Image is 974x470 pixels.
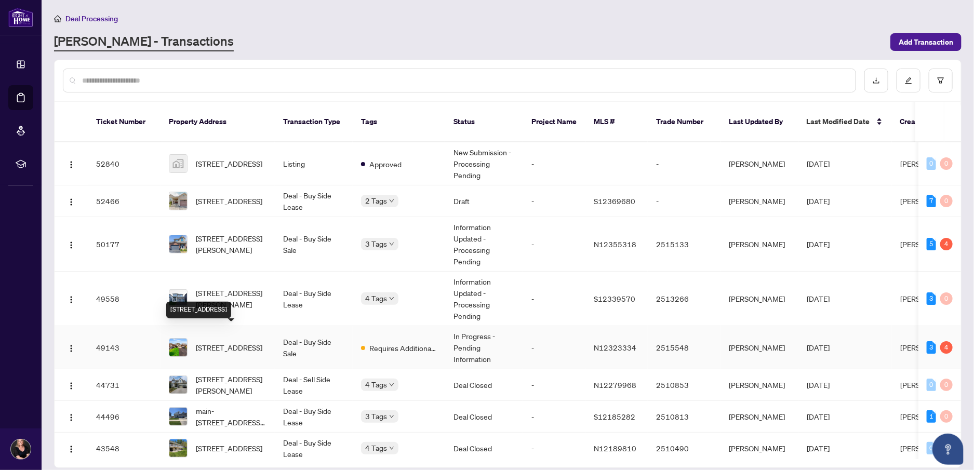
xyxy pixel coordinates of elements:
[63,193,79,209] button: Logo
[369,158,402,170] span: Approved
[807,239,830,249] span: [DATE]
[67,445,75,453] img: Logo
[445,369,523,401] td: Deal Closed
[8,8,33,27] img: logo
[67,241,75,249] img: Logo
[275,369,353,401] td: Deal - Sell Side Lease
[88,401,161,433] td: 44496
[897,69,920,92] button: edit
[927,379,936,391] div: 0
[67,413,75,422] img: Logo
[594,343,636,352] span: N12323334
[523,102,585,142] th: Project Name
[648,102,721,142] th: Trade Number
[807,412,830,421] span: [DATE]
[445,102,523,142] th: Status
[940,195,953,207] div: 0
[900,380,956,390] span: [PERSON_NAME]
[389,414,394,419] span: down
[721,185,798,217] td: [PERSON_NAME]
[523,185,585,217] td: -
[445,272,523,326] td: Information Updated - Processing Pending
[940,238,953,250] div: 4
[648,272,721,326] td: 2513266
[445,326,523,369] td: In Progress - Pending Information
[369,342,437,354] span: Requires Additional Docs
[523,401,585,433] td: -
[721,401,798,433] td: [PERSON_NAME]
[523,433,585,464] td: -
[648,217,721,272] td: 2515133
[900,294,956,303] span: [PERSON_NAME]
[169,155,187,172] img: thumbnail-img
[940,379,953,391] div: 0
[196,233,266,256] span: [STREET_ADDRESS][PERSON_NAME]
[365,442,387,454] span: 4 Tags
[196,287,266,310] span: [STREET_ADDRESS][PERSON_NAME]
[389,296,394,301] span: down
[54,15,61,22] span: home
[594,196,635,206] span: S12369680
[523,369,585,401] td: -
[169,290,187,307] img: thumbnail-img
[927,238,936,250] div: 5
[900,444,956,453] span: [PERSON_NAME]
[890,33,962,51] button: Add Transaction
[900,239,956,249] span: [PERSON_NAME]
[807,444,830,453] span: [DATE]
[594,412,635,421] span: S12185282
[169,235,187,253] img: thumbnail-img
[54,33,234,51] a: [PERSON_NAME] - Transactions
[169,408,187,425] img: thumbnail-img
[927,157,936,170] div: 0
[594,444,636,453] span: N12189810
[648,142,721,185] td: -
[389,382,394,387] span: down
[11,439,31,459] img: Profile Icon
[196,442,262,454] span: [STREET_ADDRESS]
[937,77,944,84] span: filter
[940,341,953,354] div: 4
[445,401,523,433] td: Deal Closed
[88,326,161,369] td: 49143
[798,102,892,142] th: Last Modified Date
[807,159,830,168] span: [DATE]
[196,342,262,353] span: [STREET_ADDRESS]
[523,326,585,369] td: -
[365,238,387,250] span: 3 Tags
[927,442,936,454] div: 0
[807,294,830,303] span: [DATE]
[65,14,118,23] span: Deal Processing
[900,196,956,206] span: [PERSON_NAME]
[721,142,798,185] td: [PERSON_NAME]
[63,377,79,393] button: Logo
[365,379,387,391] span: 4 Tags
[445,142,523,185] td: New Submission - Processing Pending
[721,102,798,142] th: Last Updated By
[275,142,353,185] td: Listing
[196,195,262,207] span: [STREET_ADDRESS]
[523,217,585,272] td: -
[523,142,585,185] td: -
[900,412,956,421] span: [PERSON_NAME]
[899,34,953,50] span: Add Transaction
[927,341,936,354] div: 3
[445,185,523,217] td: Draft
[88,369,161,401] td: 44731
[389,198,394,204] span: down
[275,433,353,464] td: Deal - Buy Side Lease
[88,433,161,464] td: 43548
[940,410,953,423] div: 0
[900,343,956,352] span: [PERSON_NAME]
[594,380,636,390] span: N12279968
[721,217,798,272] td: [PERSON_NAME]
[88,102,161,142] th: Ticket Number
[932,434,964,465] button: Open asap
[63,290,79,307] button: Logo
[67,160,75,169] img: Logo
[721,326,798,369] td: [PERSON_NAME]
[365,292,387,304] span: 4 Tags
[585,102,648,142] th: MLS #
[67,382,75,390] img: Logo
[275,185,353,217] td: Deal - Buy Side Lease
